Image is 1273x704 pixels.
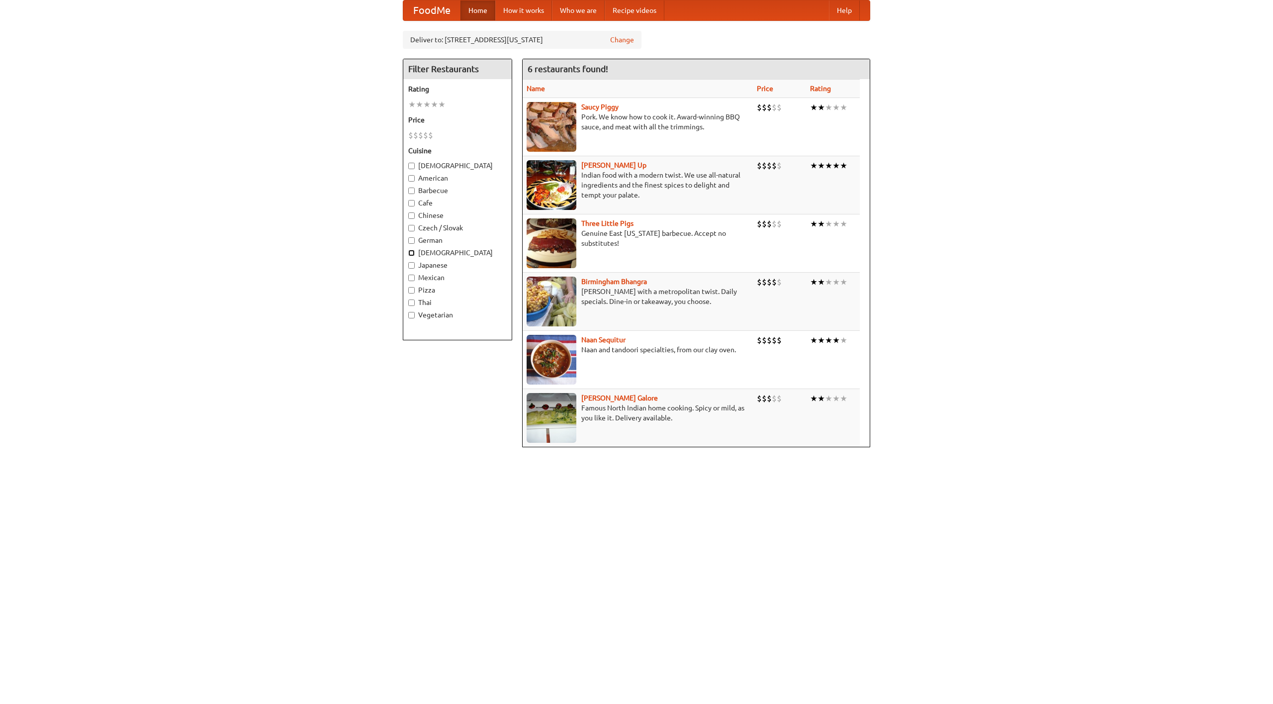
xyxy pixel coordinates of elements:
[413,130,418,141] li: $
[605,0,664,20] a: Recipe videos
[777,335,782,346] li: $
[757,277,762,288] li: $
[825,335,832,346] li: ★
[810,218,818,229] li: ★
[610,35,634,45] a: Change
[408,275,415,281] input: Mexican
[762,218,767,229] li: $
[581,219,634,227] b: Three Little Pigs
[416,99,423,110] li: ★
[408,130,413,141] li: $
[777,102,782,113] li: $
[762,393,767,404] li: $
[825,218,832,229] li: ★
[423,99,431,110] li: ★
[408,146,507,156] h5: Cuisine
[408,250,415,256] input: [DEMOGRAPHIC_DATA]
[408,212,415,219] input: Chinese
[757,102,762,113] li: $
[431,99,438,110] li: ★
[581,161,646,169] a: [PERSON_NAME] Up
[581,278,647,286] b: Birmingham Bhangra
[777,277,782,288] li: $
[527,85,545,93] a: Name
[527,102,576,152] img: saucy.jpg
[767,393,772,404] li: $
[818,102,825,113] li: ★
[408,248,507,258] label: [DEMOGRAPHIC_DATA]
[767,218,772,229] li: $
[403,0,460,20] a: FoodMe
[408,223,507,233] label: Czech / Slovak
[810,277,818,288] li: ★
[408,312,415,318] input: Vegetarian
[408,310,507,320] label: Vegetarian
[408,298,507,307] label: Thai
[552,0,605,20] a: Who we are
[527,345,749,355] p: Naan and tandoori specialties, from our clay oven.
[757,335,762,346] li: $
[832,102,840,113] li: ★
[829,0,860,20] a: Help
[408,161,507,171] label: [DEMOGRAPHIC_DATA]
[527,160,576,210] img: curryup.jpg
[581,103,619,111] a: Saucy Piggy
[825,160,832,171] li: ★
[408,285,507,295] label: Pizza
[408,287,415,294] input: Pizza
[527,393,576,443] img: currygalore.jpg
[777,160,782,171] li: $
[810,85,831,93] a: Rating
[818,160,825,171] li: ★
[408,262,415,269] input: Japanese
[767,335,772,346] li: $
[772,335,777,346] li: $
[408,198,507,208] label: Cafe
[408,225,415,231] input: Czech / Slovak
[428,130,433,141] li: $
[832,393,840,404] li: ★
[408,210,507,220] label: Chinese
[762,277,767,288] li: $
[408,188,415,194] input: Barbecue
[408,237,415,244] input: German
[767,160,772,171] li: $
[772,393,777,404] li: $
[527,277,576,326] img: bhangra.jpg
[810,335,818,346] li: ★
[403,59,512,79] h4: Filter Restaurants
[840,218,847,229] li: ★
[762,102,767,113] li: $
[818,393,825,404] li: ★
[825,393,832,404] li: ★
[818,277,825,288] li: ★
[810,393,818,404] li: ★
[818,218,825,229] li: ★
[528,64,608,74] ng-pluralize: 6 restaurants found!
[438,99,446,110] li: ★
[757,160,762,171] li: $
[762,160,767,171] li: $
[408,173,507,183] label: American
[527,228,749,248] p: Genuine East [US_STATE] barbecue. Accept no substitutes!
[772,160,777,171] li: $
[408,186,507,196] label: Barbecue
[408,84,507,94] h5: Rating
[840,160,847,171] li: ★
[408,200,415,206] input: Cafe
[418,130,423,141] li: $
[825,102,832,113] li: ★
[527,335,576,385] img: naansequitur.jpg
[772,218,777,229] li: $
[832,277,840,288] li: ★
[408,175,415,182] input: American
[527,287,749,306] p: [PERSON_NAME] with a metropolitan twist. Daily specials. Dine-in or takeaway, you choose.
[581,336,626,344] b: Naan Sequitur
[408,163,415,169] input: [DEMOGRAPHIC_DATA]
[832,335,840,346] li: ★
[581,394,658,402] b: [PERSON_NAME] Galore
[408,300,415,306] input: Thai
[527,218,576,268] img: littlepigs.jpg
